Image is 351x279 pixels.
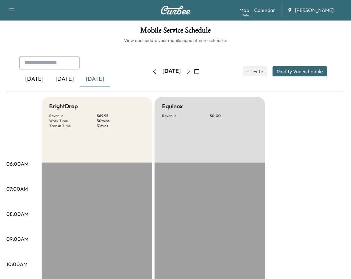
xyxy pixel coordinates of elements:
[97,123,144,128] p: 31 mins
[6,260,27,268] p: 10:00AM
[162,102,183,111] h5: Equinox
[97,118,144,123] p: 50 mins
[6,37,345,44] h6: View and update your mobile appointment schedule.
[49,102,78,111] h5: BrightDrop
[6,185,28,193] p: 07:00AM
[19,72,50,86] div: [DATE]
[6,27,345,37] h1: Mobile Service Schedule
[49,113,97,118] p: Revenue
[97,113,144,118] p: $ 69.95
[50,72,80,86] div: [DATE]
[253,68,265,75] span: Filter
[161,6,191,15] img: Curbee Logo
[162,113,210,118] p: Revenue
[49,123,97,128] p: Transit Time
[6,160,28,168] p: 06:00AM
[243,66,267,76] button: Filter
[162,67,181,75] div: [DATE]
[243,13,249,18] div: Beta
[49,118,97,123] p: Work Time
[210,113,257,118] p: $ 0.00
[239,6,249,14] a: MapBeta
[272,66,327,76] button: Modify Van Schedule
[295,6,334,14] span: [PERSON_NAME]
[6,235,28,243] p: 09:00AM
[254,6,275,14] a: Calendar
[6,210,28,218] p: 08:00AM
[80,72,110,86] div: [DATE]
